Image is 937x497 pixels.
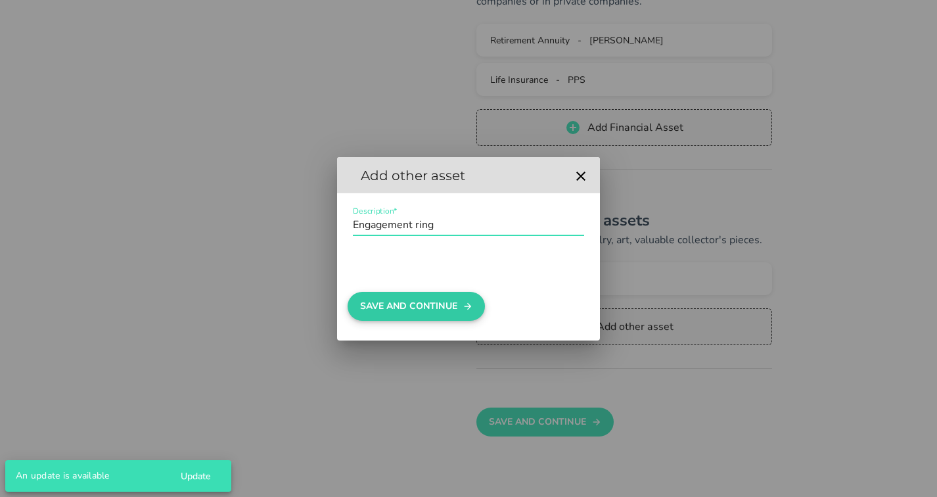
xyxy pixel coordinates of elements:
h2: Add other asset [348,165,569,186]
div: An update is available [5,460,164,492]
button: Save And Continue [348,292,485,321]
label: Description* [353,206,398,216]
span: Update [180,470,210,483]
button: Update [170,464,221,488]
